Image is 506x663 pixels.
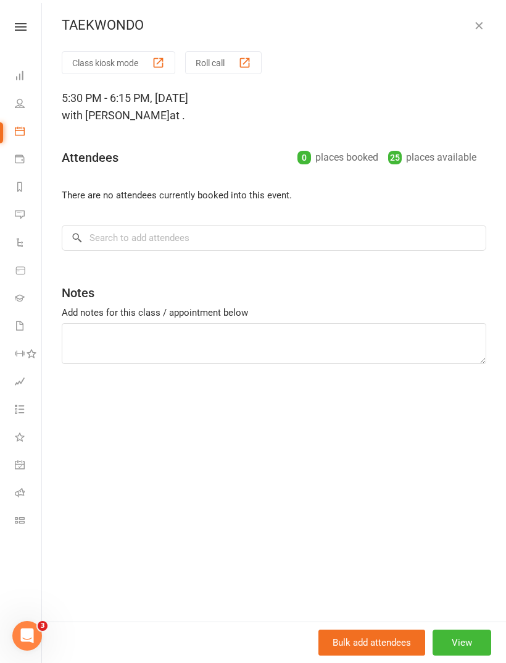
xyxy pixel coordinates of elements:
iframe: Intercom live chat [12,621,42,651]
a: What's New [15,424,43,452]
div: 0 [297,151,311,164]
div: TAEKWONDO [42,17,506,33]
span: with [PERSON_NAME] [62,109,170,122]
div: Attendees [62,149,118,166]
a: Dashboard [15,63,43,91]
a: Calendar [15,119,43,146]
div: 25 [388,151,402,164]
a: General attendance kiosk mode [15,452,43,480]
li: There are no attendees currently booked into this event. [62,188,486,203]
button: Roll call [185,51,262,74]
span: at . [170,109,185,122]
a: Reports [15,174,43,202]
a: Payments [15,146,43,174]
div: Notes [62,284,94,302]
button: Class kiosk mode [62,51,175,74]
div: places booked [297,149,378,166]
a: People [15,91,43,119]
div: 5:30 PM - 6:15 PM, [DATE] [62,90,486,124]
div: Add notes for this class / appointment below [62,305,486,320]
span: 3 [38,621,48,631]
a: Roll call kiosk mode [15,480,43,508]
input: Search to add attendees [62,225,486,251]
a: Assessments [15,369,43,397]
a: Product Sales [15,258,43,285]
div: places available [388,149,476,166]
a: Class kiosk mode [15,508,43,536]
button: View [433,630,491,656]
button: Bulk add attendees [318,630,425,656]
